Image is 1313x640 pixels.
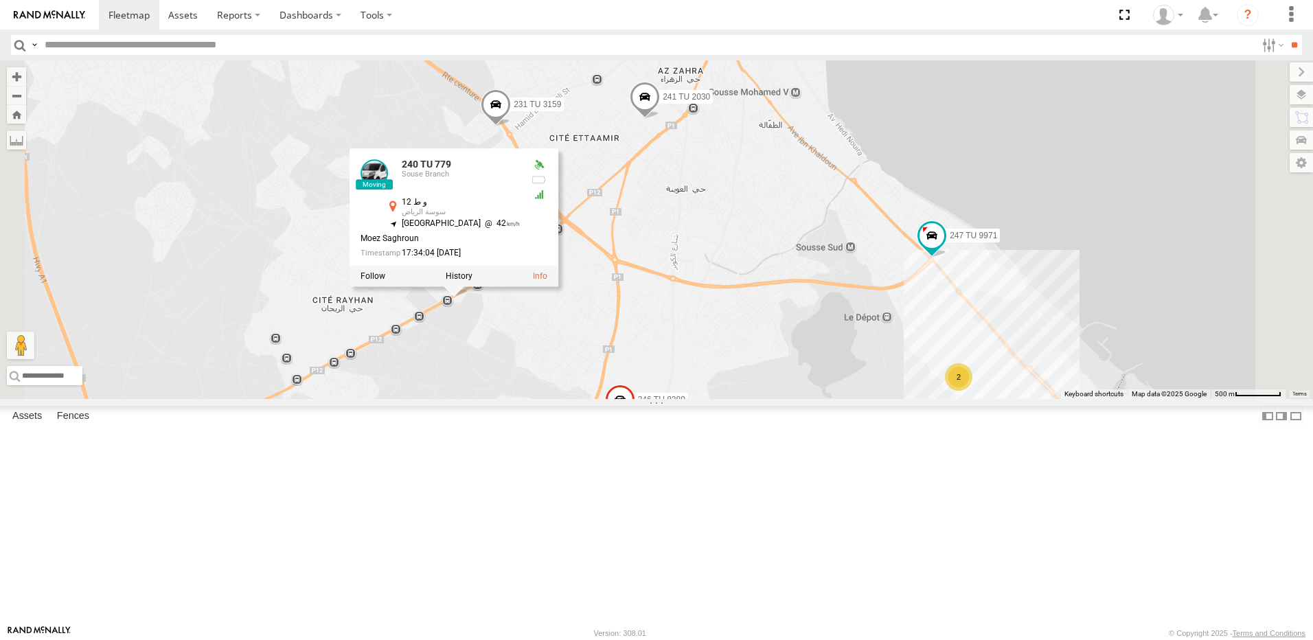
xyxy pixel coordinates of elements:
[50,407,96,426] label: Fences
[7,105,26,124] button: Zoom Home
[1233,629,1305,637] a: Terms and Conditions
[1261,406,1275,426] label: Dock Summary Table to the Left
[1237,4,1259,26] i: ?
[7,86,26,105] button: Zoom out
[1257,35,1286,55] label: Search Filter Options
[8,626,71,640] a: Visit our Website
[1289,406,1303,426] label: Hide Summary Table
[1169,629,1305,637] div: © Copyright 2025 -
[1290,153,1313,172] label: Map Settings
[1211,389,1286,399] button: Map Scale: 500 m per 64 pixels
[950,231,997,240] span: 247 TU 9971
[945,363,972,391] div: 2
[402,198,520,207] div: و ط 12
[533,271,547,281] a: View Asset Details
[594,629,646,637] div: Version: 308.01
[1292,391,1307,397] a: Terms (opens in new tab)
[1215,390,1235,398] span: 500 m
[446,271,472,281] label: View Asset History
[5,407,49,426] label: Assets
[7,130,26,150] label: Measure
[402,218,481,228] span: [GEOGRAPHIC_DATA]
[1064,389,1123,399] button: Keyboard shortcuts
[402,170,520,179] div: Souse Branch
[531,189,547,200] div: GSM Signal = 5
[531,174,547,185] div: No battery health information received from this device.
[361,271,385,281] label: Realtime tracking of Asset
[1148,5,1188,25] div: Nejah Benkhalifa
[29,35,40,55] label: Search Query
[481,218,520,228] span: 42
[361,234,520,243] div: Moez Saghroun
[361,249,520,258] div: Date/time of location update
[402,208,520,216] div: سوسة الرياض
[7,332,34,359] button: Drag Pegman onto the map to open Street View
[514,100,561,109] span: 231 TU 3159
[531,159,547,170] div: Valid GPS Fix
[14,10,85,20] img: rand-logo.svg
[638,395,685,404] span: 246 TU 8289
[1132,390,1207,398] span: Map data ©2025 Google
[402,159,451,170] a: 240 TU 779
[1275,406,1288,426] label: Dock Summary Table to the Right
[7,67,26,86] button: Zoom in
[663,92,710,102] span: 241 TU 2030
[361,159,388,187] a: View Asset Details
